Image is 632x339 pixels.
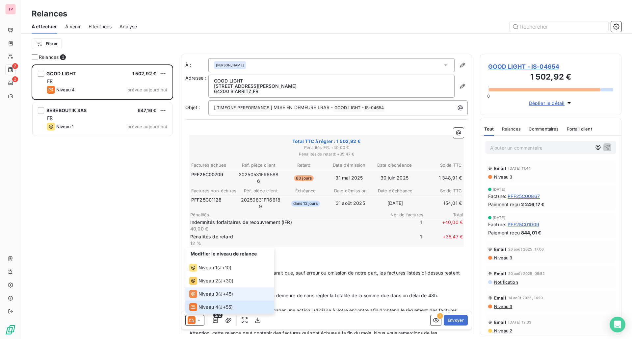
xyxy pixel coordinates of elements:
[291,201,320,206] span: dans 12 jours
[190,240,381,247] p: 12 %
[138,108,156,113] span: 647,16 €
[191,196,238,204] td: PFF25C01128
[610,317,625,332] div: Open Intercom Messenger
[198,304,218,310] span: Niveau 4
[32,38,62,49] button: Filtrer
[502,126,521,132] span: Relances
[189,307,459,313] span: A défaut, nous serions contraints d'engager une action judiciaire à votre encontre afin d'obtenir...
[119,23,137,30] span: Analyse
[198,264,217,271] span: Niveau 1
[510,21,608,32] input: Rechercher
[493,279,518,285] span: Notification
[190,138,463,145] span: Total TTC à régler : 1 502,92 €
[373,196,417,210] td: [DATE]
[47,78,53,84] span: FR
[508,193,540,200] span: PFF25C00867
[508,166,531,170] span: [DATE] 11:44
[189,270,461,283] span: Malgré nos différentes relances, il apparait que, sauf erreur ou omission de notre part, les fact...
[529,100,565,107] span: Déplier le détail
[220,278,233,284] span: J+30 )
[423,233,463,247] span: + 35,47 €
[185,62,208,68] label: À :
[198,291,218,297] span: Niveau 3
[220,304,233,310] span: J+55 )
[364,104,385,112] span: IS-04654
[493,174,512,180] span: Niveau 3
[488,71,613,84] h3: 1 502,92 €
[239,187,283,194] th: Réf. pièce client
[493,187,505,191] span: [DATE]
[5,4,16,14] div: TP
[189,330,437,336] span: Attention, cette relance peut contenir des factures qui sont échues à la fin du mois. Nous vous r...
[191,187,238,194] th: Factures non-échues
[214,84,449,89] p: [STREET_ADDRESS][PERSON_NAME]
[190,145,463,151] span: Pénalités IFR : + 40,00 €
[281,162,326,169] th: Retard
[567,126,592,132] span: Portail client
[382,219,422,232] span: 1
[444,315,468,326] button: Envoyer
[494,247,506,252] span: Email
[493,255,512,260] span: Niveau 3
[494,295,506,301] span: Email
[190,151,463,157] span: Pénalités de retard : + 35,47 €
[508,296,543,300] span: 14 août 2025, 14:10
[191,251,257,256] span: Modifier le niveau de relance
[46,108,87,113] span: BEBEBOUTIK SAS
[529,126,559,132] span: Commentaires
[191,162,236,169] th: Factures échues
[327,171,372,185] td: 31 mai 2025
[214,89,449,94] p: 64200 BIARRITZ , FR
[127,87,167,92] span: prévue aujourd’hui
[373,187,417,194] th: Date d’échéance
[132,71,157,76] span: 1 502,92 €
[527,99,575,107] button: Déplier le détail
[423,219,463,232] span: + 40,00 €
[333,104,362,112] span: GOOD LIGHT
[214,105,216,110] span: [
[372,171,417,185] td: 30 juin 2025
[418,187,462,194] th: Solde TTC
[423,212,463,217] span: Total
[60,54,66,60] span: 2
[484,126,494,132] span: Tout
[46,71,76,76] span: GOOD LIGHT
[219,264,231,271] span: J+10 )
[191,171,224,178] span: PFF25C00709
[5,325,16,335] img: Logo LeanPay
[189,277,233,285] div: (
[488,193,506,200] span: Facture :
[382,233,422,247] span: 1
[12,76,18,82] span: 2
[65,23,81,30] span: À venir
[417,171,462,185] td: 1 348,91 €
[384,212,423,217] span: Nbr de factures
[521,229,541,236] span: 844,01 €
[12,63,18,69] span: 2
[56,87,75,92] span: Niveau 4
[328,196,372,210] td: 31 août 2025
[521,201,545,208] span: 2 246,17 €
[185,75,206,81] span: Adresse :
[487,93,490,99] span: 0
[236,162,281,169] th: Réf. pièce client
[488,229,520,236] span: Paiement reçu
[189,264,231,272] div: (
[488,201,520,208] span: Paiement reçu
[283,187,328,194] th: Échéance
[216,104,270,112] span: TIMEONE PERFORMANCE
[32,8,67,20] h3: Relances
[189,303,233,311] div: (
[216,63,244,67] span: [PERSON_NAME]
[493,216,505,220] span: [DATE]
[493,328,512,333] span: Niveau 2
[418,196,462,210] td: 154,01 €
[39,54,59,61] span: Relances
[190,219,381,226] p: Indemnités forfaitaires de recouvrement (IFR)
[32,23,57,30] span: À effectuer
[236,171,281,185] td: 20250531FR65886
[185,105,200,110] span: Objet :
[488,62,613,71] span: GOOD LIGHT - IS-04654
[494,166,506,171] span: Email
[494,271,506,276] span: Email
